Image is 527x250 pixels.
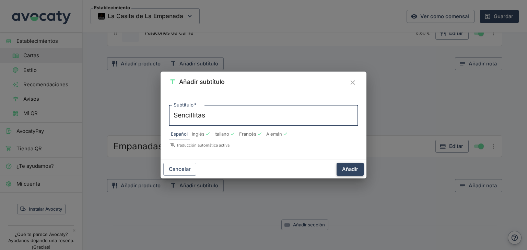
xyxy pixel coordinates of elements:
p: Traducción automática activa [170,142,358,148]
div: Con traducción automática [283,131,288,136]
div: Con traducción automática [257,131,262,136]
div: Con traducción automática [230,131,235,136]
span: Italiano [214,131,229,138]
button: Cancelar [163,163,196,176]
span: Francés [239,131,256,138]
span: Alemán [266,131,282,138]
textarea: Sencillitas [174,111,353,120]
label: Subtítulo [174,102,197,108]
div: Con traducción automática [205,131,210,136]
svg: Símbolo de traducciones [170,142,175,147]
h2: Añadir subtítulo [179,77,225,87]
button: Cerrar [347,77,358,88]
button: Añadir [337,163,364,176]
span: Español [171,131,188,138]
span: Inglés [192,131,204,138]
